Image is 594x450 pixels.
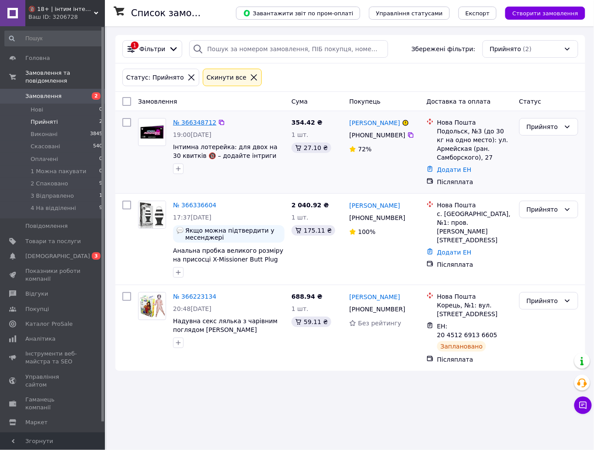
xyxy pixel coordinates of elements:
[28,5,94,13] span: 🔞 18+ | інтим інтернет-магазин 🍓
[292,214,309,221] span: 1 шт.
[527,205,560,214] div: Прийнято
[437,260,512,269] div: Післяплата
[427,98,491,105] span: Доставка та оплата
[437,292,512,301] div: Нова Пошта
[25,350,81,366] span: Інструменти веб-майстра та SEO
[25,320,73,328] span: Каталог ProSale
[437,127,512,162] div: Подольск, №3 (до 30 кг на одно место): ул. Армейская (ран. Самборского), 27
[25,335,56,343] span: Аналітика
[131,8,220,18] h1: Список замовлень
[4,31,103,46] input: Пошук
[173,214,212,221] span: 17:37[DATE]
[139,201,166,228] img: Фото товару
[99,204,102,212] span: 9
[25,92,62,100] span: Замовлення
[437,301,512,318] div: Корець, №1: вул. [STREET_ADDRESS]
[25,222,68,230] span: Повідомлення
[31,118,58,126] span: Прийняті
[523,45,532,52] span: (2)
[437,118,512,127] div: Нова Пошта
[349,214,405,221] span: [PHONE_NUMBER]
[99,118,102,126] span: 2
[437,201,512,209] div: Нова Пошта
[437,323,497,338] span: ЕН: 20 4512 6913 6605
[139,119,166,146] img: Фото товару
[139,294,166,318] img: Фото товару
[177,227,184,234] img: :speech_balloon:
[31,130,58,138] span: Виконані
[31,106,43,114] span: Нові
[527,296,560,306] div: Прийнято
[437,178,512,186] div: Післяплата
[31,180,68,188] span: 2 Спаковано
[490,45,521,53] span: Прийнято
[349,132,405,139] span: [PHONE_NUMBER]
[25,54,50,62] span: Головна
[349,98,380,105] span: Покупець
[411,45,475,53] span: Збережені фільтри:
[25,252,90,260] span: [DEMOGRAPHIC_DATA]
[125,73,186,82] div: Статус: Прийнято
[25,305,49,313] span: Покупці
[292,317,331,327] div: 59.11 ₴
[173,317,278,333] a: Надувна секс лялька з чарівним поглядом [PERSON_NAME]
[349,306,405,313] span: [PHONE_NUMBER]
[358,228,375,235] span: 100%
[292,143,331,153] div: 27.10 ₴
[25,237,81,245] span: Товари та послуги
[437,166,472,173] a: Додати ЕН
[459,7,497,20] button: Експорт
[99,155,102,163] span: 0
[28,13,105,21] div: Ваш ID: 3206728
[243,9,353,17] span: Завантажити звіт по пром-оплаті
[31,192,74,200] span: 3 Відправлено
[138,201,166,229] a: Фото товару
[465,10,490,17] span: Експорт
[173,305,212,312] span: 20:48[DATE]
[99,106,102,114] span: 0
[173,119,216,126] a: № 366348712
[185,227,281,241] span: Якщо можна підтвердити у месенджері
[512,10,578,17] span: Створити замовлення
[519,98,542,105] span: Статус
[92,252,101,260] span: 3
[31,204,76,212] span: 4 На відділенні
[505,7,585,20] button: Створити замовлення
[25,373,81,389] span: Управління сайтом
[358,320,401,327] span: Без рейтингу
[574,397,592,414] button: Чат з покупцем
[437,209,512,244] div: с. [GEOGRAPHIC_DATA], №1: пров. [PERSON_NAME][STREET_ADDRESS]
[292,225,335,236] div: 175.11 ₴
[292,305,309,312] span: 1 шт.
[437,355,512,364] div: Післяплата
[369,7,450,20] button: Управління статусами
[31,155,58,163] span: Оплачені
[527,122,560,132] div: Прийнято
[173,202,216,209] a: № 366336604
[25,419,48,426] span: Маркет
[292,98,308,105] span: Cума
[90,130,102,138] span: 3845
[358,146,372,153] span: 72%
[205,73,248,82] div: Cкинути все
[173,131,212,138] span: 19:00[DATE]
[99,180,102,188] span: 9
[349,293,400,301] a: [PERSON_NAME]
[138,98,177,105] span: Замовлення
[236,7,360,20] button: Завантажити звіт по пром-оплаті
[173,293,216,300] a: № 366223134
[93,143,102,150] span: 540
[25,290,48,298] span: Відгуки
[437,341,486,352] div: Заплановано
[31,143,60,150] span: Скасовані
[25,69,105,85] span: Замовлення та повідомлення
[99,192,102,200] span: 1
[25,396,81,412] span: Гаманець компанії
[173,143,278,168] a: Інтимна лотерейка: для двох на 30 квитків 🔞 – додайте інтриги та азарту у ваші стосунки! 🎁🔥
[92,92,101,100] span: 2
[31,167,87,175] span: 1 Можна пакувати
[292,293,323,300] span: 688.94 ₴
[138,118,166,146] a: Фото товару
[173,247,283,272] span: Анальна пробка великого розміру на присосці X-Missioner Butt Plug 6.5"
